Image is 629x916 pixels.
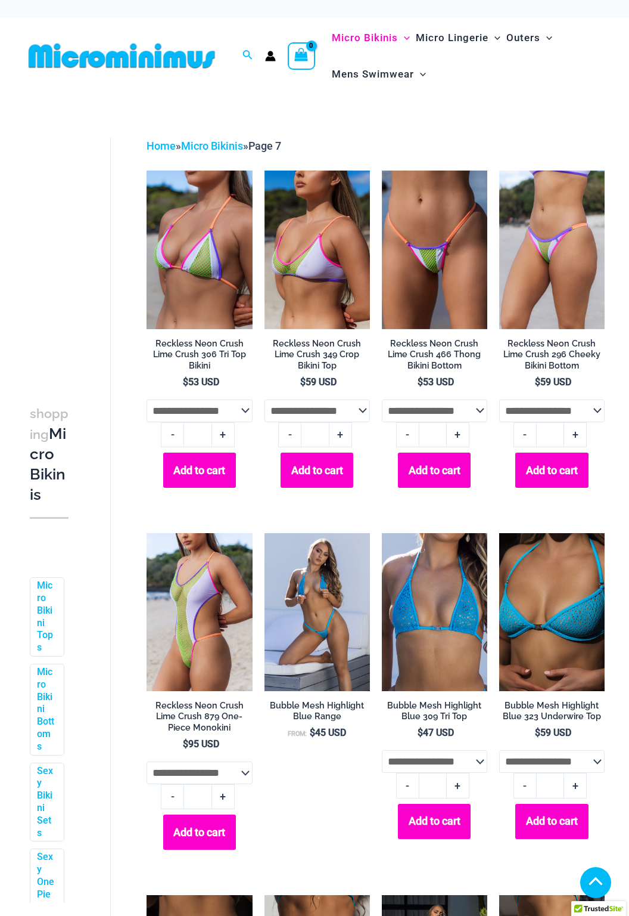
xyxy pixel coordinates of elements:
[506,23,540,53] span: Outers
[515,804,588,839] button: Add to cart
[414,59,426,89] span: Menu Toggle
[418,727,454,738] bdi: 47 USD
[536,773,564,798] input: Product quantity
[499,338,605,372] h2: Reckless Neon Crush Lime Crush 296 Cheeky Bikini Bottom
[382,700,487,722] h2: Bubble Mesh Highlight Blue 309 Tri Top
[183,376,188,388] span: $
[329,422,352,447] a: +
[535,727,540,738] span: $
[499,338,605,376] a: Reckless Neon Crush Lime Crush 296 Cheeky Bikini Bottom
[163,815,236,850] button: Add to cart
[183,376,219,388] bdi: 53 USD
[503,20,555,56] a: OutersMenu ToggleMenu Toggle
[515,453,588,488] button: Add to cart
[447,773,469,798] a: +
[183,738,188,750] span: $
[147,533,252,692] a: Reckless Neon Crush Lime Crush 879 One Piece 09Reckless Neon Crush Lime Crush 879 One Piece 10Rec...
[513,773,536,798] a: -
[183,784,211,809] input: Product quantity
[161,422,183,447] a: -
[332,23,398,53] span: Micro Bikinis
[301,422,329,447] input: Product quantity
[447,422,469,447] a: +
[329,20,413,56] a: Micro BikinisMenu ToggleMenu Toggle
[535,727,571,738] bdi: 59 USD
[264,171,370,329] img: Reckless Neon Crush Lime Crush 349 Crop Top 01
[147,700,252,738] a: Reckless Neon Crush Lime Crush 879 One-Piece Monokini
[288,730,307,738] span: From:
[212,422,235,447] a: +
[161,784,183,809] a: -
[418,376,423,388] span: $
[382,338,487,372] h2: Reckless Neon Crush Lime Crush 466 Thong Bikini Bottom
[398,804,471,839] button: Add to cart
[183,738,219,750] bdi: 95 USD
[398,23,410,53] span: Menu Toggle
[264,700,370,727] a: Bubble Mesh Highlight Blue Range
[147,533,252,692] img: Reckless Neon Crush Lime Crush 879 One Piece 09
[564,422,587,447] a: +
[242,48,253,63] a: Search icon link
[278,422,301,447] a: -
[499,171,605,329] a: Reckless Neon Crush Lime Crush 296 Cheeky Bottom 02Reckless Neon Crush Lime Crush 296 Cheeky Bott...
[212,784,235,809] a: +
[147,700,252,734] h2: Reckless Neon Crush Lime Crush 879 One-Piece Monokini
[264,700,370,722] h2: Bubble Mesh Highlight Blue Range
[499,700,605,727] a: Bubble Mesh Highlight Blue 323 Underwire Top
[264,533,370,692] a: Bubble Mesh Highlight Blue 309 Tri Top 421 Micro 05Bubble Mesh Highlight Blue 309 Tri Top 421 Mic...
[281,453,353,488] button: Add to cart
[499,533,605,692] a: Bubble Mesh Highlight Blue 323 Underwire Top 01Bubble Mesh Highlight Blue 323 Underwire Top 421 M...
[499,700,605,722] h2: Bubble Mesh Highlight Blue 323 Underwire Top
[300,376,337,388] bdi: 59 USD
[540,23,552,53] span: Menu Toggle
[499,171,605,329] img: Reckless Neon Crush Lime Crush 296 Cheeky Bottom 02
[398,453,471,488] button: Add to cart
[264,338,370,376] a: Reckless Neon Crush Lime Crush 349 Crop Bikini Top
[147,171,252,329] a: Reckless Neon Crush Lime Crush 306 Tri Top 01Reckless Neon Crush Lime Crush 306 Tri Top 296 Cheek...
[419,422,447,447] input: Product quantity
[535,376,540,388] span: $
[382,338,487,376] a: Reckless Neon Crush Lime Crush 466 Thong Bikini Bottom
[147,338,252,376] a: Reckless Neon Crush Lime Crush 306 Tri Top Bikini
[300,376,306,388] span: $
[248,140,281,152] span: Page 7
[382,171,487,329] img: Reckless Neon Crush Lime Crush 466 Thong
[396,422,419,447] a: -
[382,533,487,692] img: Bubble Mesh Highlight Blue 309 Tri Top 4
[418,727,423,738] span: $
[264,338,370,372] h2: Reckless Neon Crush Lime Crush 349 Crop Bikini Top
[163,453,236,488] button: Add to cart
[396,773,419,798] a: -
[513,422,536,447] a: -
[288,42,315,70] a: View Shopping Cart, empty
[30,406,68,442] span: shopping
[536,422,564,447] input: Product quantity
[413,20,503,56] a: Micro LingerieMenu ToggleMenu Toggle
[535,376,571,388] bdi: 59 USD
[147,171,252,329] img: Reckless Neon Crush Lime Crush 306 Tri Top 01
[37,580,55,654] a: Micro Bikini Tops
[327,18,605,94] nav: Site Navigation
[419,773,447,798] input: Product quantity
[416,23,488,53] span: Micro Lingerie
[332,59,414,89] span: Mens Swimwear
[24,42,220,69] img: MM SHOP LOGO FLAT
[265,51,276,61] a: Account icon link
[147,140,176,152] a: Home
[37,666,55,753] a: Micro Bikini Bottoms
[329,56,429,92] a: Mens SwimwearMenu ToggleMenu Toggle
[181,140,243,152] a: Micro Bikinis
[382,700,487,727] a: Bubble Mesh Highlight Blue 309 Tri Top
[564,773,587,798] a: +
[499,533,605,692] img: Bubble Mesh Highlight Blue 323 Underwire Top 01
[382,533,487,692] a: Bubble Mesh Highlight Blue 309 Tri Top 4Bubble Mesh Highlight Blue 309 Tri Top 469 Thong 04Bubble...
[147,338,252,372] h2: Reckless Neon Crush Lime Crush 306 Tri Top Bikini
[147,140,281,152] span: » »
[488,23,500,53] span: Menu Toggle
[310,727,346,738] bdi: 45 USD
[264,171,370,329] a: Reckless Neon Crush Lime Crush 349 Crop Top 01Reckless Neon Crush Lime Crush 349 Crop Top 02Reckl...
[183,422,211,447] input: Product quantity
[264,533,370,692] img: Bubble Mesh Highlight Blue 309 Tri Top 421 Micro 05
[37,765,55,840] a: Sexy Bikini Sets
[30,128,137,366] iframe: TrustedSite Certified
